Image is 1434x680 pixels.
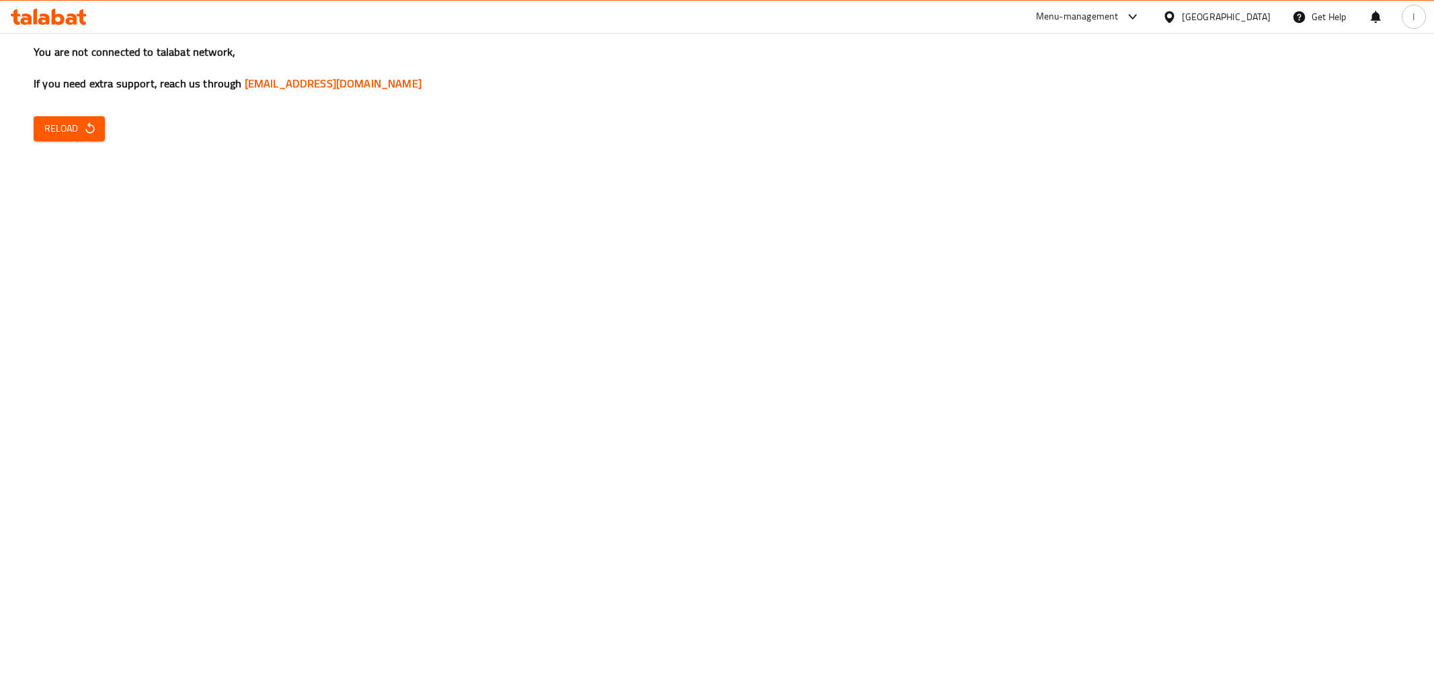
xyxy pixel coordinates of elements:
[34,44,1400,91] h3: You are not connected to talabat network, If you need extra support, reach us through
[245,73,422,93] a: [EMAIL_ADDRESS][DOMAIN_NAME]
[1412,9,1415,24] span: I
[1036,9,1119,25] div: Menu-management
[34,116,105,141] button: Reload
[1182,9,1271,24] div: [GEOGRAPHIC_DATA]
[44,120,94,137] span: Reload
